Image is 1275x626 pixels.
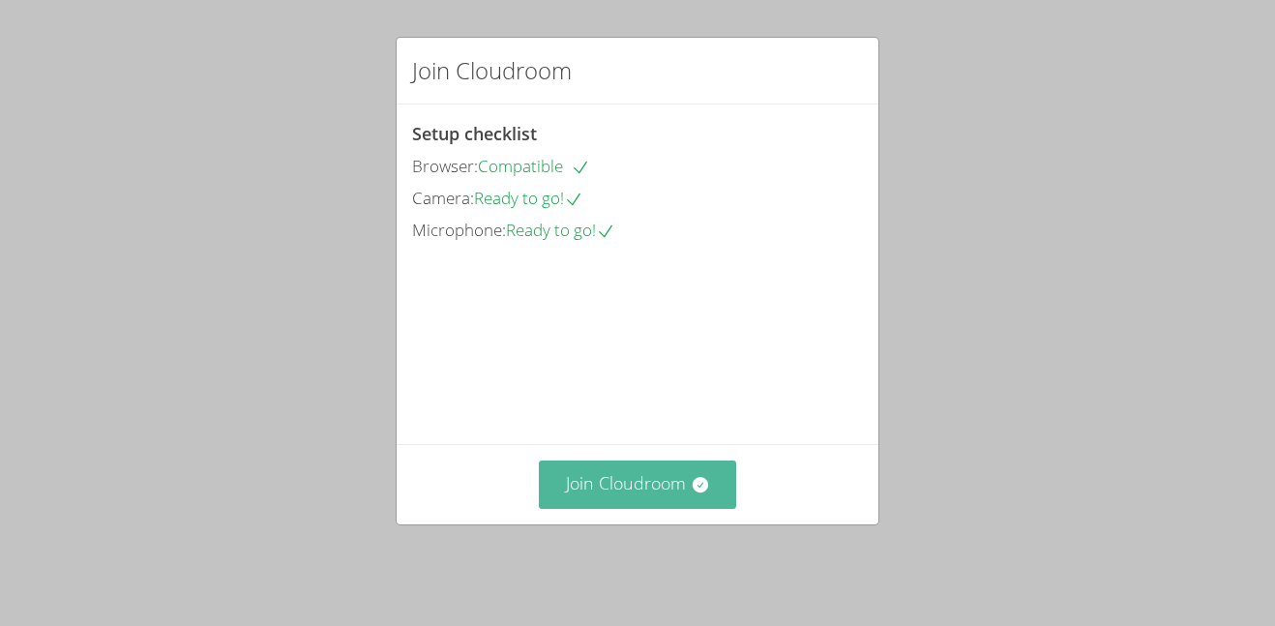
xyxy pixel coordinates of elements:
[539,461,737,508] button: Join Cloudroom
[412,122,537,145] span: Setup checklist
[474,187,583,209] span: Ready to go!
[412,219,506,241] span: Microphone:
[412,155,478,177] span: Browser:
[412,53,572,88] h2: Join Cloudroom
[478,155,590,177] span: Compatible
[506,219,615,241] span: Ready to go!
[412,187,474,209] span: Camera:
